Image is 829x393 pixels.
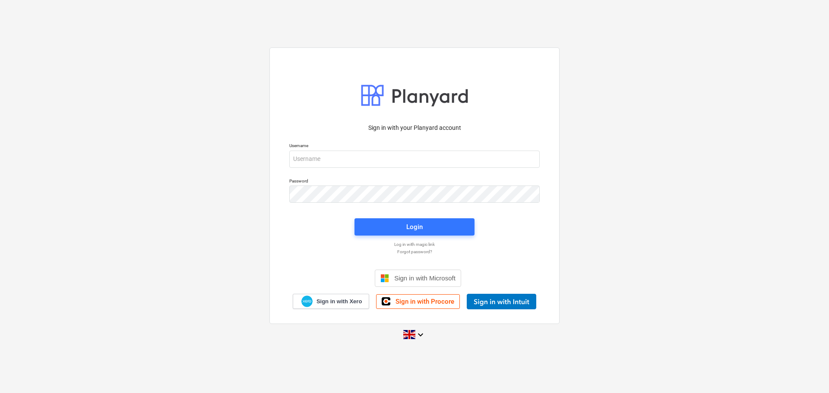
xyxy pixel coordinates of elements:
a: Log in with magic link [285,242,544,247]
img: Xero logo [301,296,313,307]
i: keyboard_arrow_down [415,330,426,340]
input: Username [289,151,540,168]
img: Microsoft logo [380,274,389,283]
button: Login [354,218,475,236]
a: Forgot password? [285,249,544,255]
p: Password [289,178,540,185]
span: Sign in with Microsoft [394,274,456,282]
a: Sign in with Xero [293,294,370,309]
a: Sign in with Procore [376,294,460,309]
p: Username [289,143,540,150]
span: Sign in with Xero [316,298,362,305]
span: Sign in with Procore [396,298,454,305]
p: Sign in with your Planyard account [289,123,540,132]
div: Login [406,221,423,233]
